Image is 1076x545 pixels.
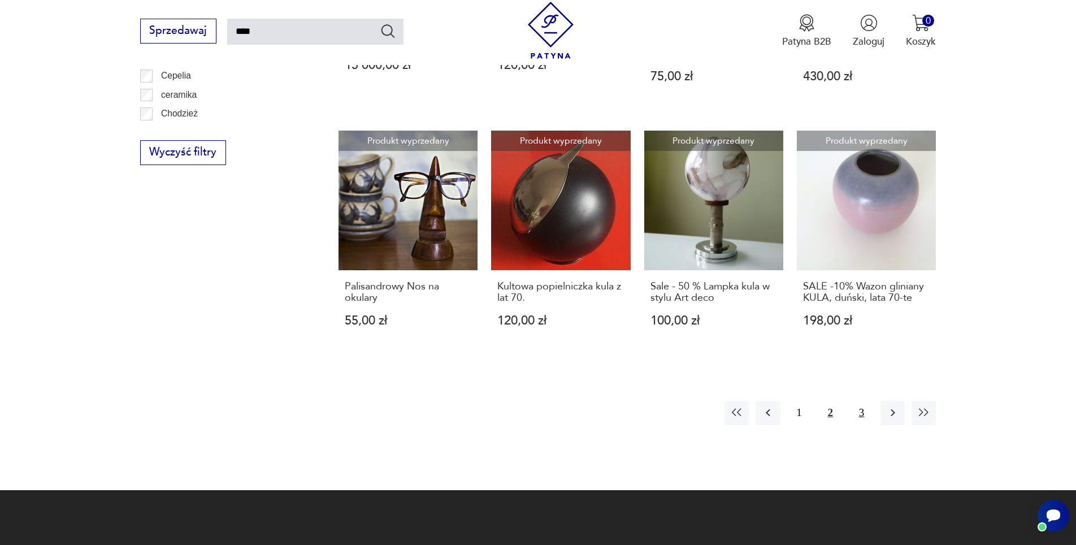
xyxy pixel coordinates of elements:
div: 0 [922,15,934,27]
a: Produkt wyprzedanySALE -10% Wazon gliniany KULA, duński, lata 70-teSALE -10% Wazon gliniany KULA,... [797,131,936,353]
img: Ikona medalu [798,14,815,32]
a: Sprzedawaj [140,27,216,36]
h3: Kultowa popielniczka kula z lat 70. [497,281,624,304]
a: Ikona medaluPatyna B2B [782,14,831,48]
img: Patyna - sklep z meblami i dekoracjami vintage [522,2,579,59]
p: 15 000,00 zł [345,59,472,71]
img: Ikona koszyka [912,14,930,32]
h3: Sale - 50 % Lampka kula w stylu Art deco [650,281,778,304]
h3: Palisandrowy Nos na okulary [345,281,472,304]
p: Cepelia [161,68,191,83]
p: 75,00 zł [650,71,778,83]
iframe: Smartsupp widget button [1038,500,1069,531]
a: Produkt wyprzedanySale - 50 % Lampka kula w stylu Art decoSale - 50 % Lampka kula w stylu Art dec... [644,131,783,353]
p: ceramika [161,88,197,102]
button: 1 [787,401,812,425]
button: Sprzedawaj [140,19,216,44]
button: Wyczyść filtry [140,140,226,165]
p: Koszyk [906,35,936,48]
button: 0Koszyk [906,14,936,48]
p: 100,00 zł [650,315,778,327]
p: Chodzież [161,106,198,121]
a: Produkt wyprzedanyKultowa popielniczka kula z lat 70.Kultowa popielniczka kula z lat 70.120,00 zł [491,131,630,353]
p: 120,00 zł [497,59,624,71]
p: 430,00 zł [803,71,930,83]
p: Ćmielów [161,126,195,140]
p: Zaloguj [853,35,884,48]
img: Ikonka użytkownika [860,14,878,32]
a: Produkt wyprzedanyPalisandrowy Nos na okularyPalisandrowy Nos na okulary55,00 zł [339,131,478,353]
button: Szukaj [380,23,396,39]
button: 2 [818,401,843,425]
p: 55,00 zł [345,315,472,327]
h3: SALE -10% Wazon gliniany KULA, duński, lata 70-te [803,281,930,304]
button: 3 [849,401,874,425]
p: 198,00 zł [803,315,930,327]
p: 120,00 zł [497,315,624,327]
button: Patyna B2B [782,14,831,48]
button: Zaloguj [853,14,884,48]
p: Patyna B2B [782,35,831,48]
